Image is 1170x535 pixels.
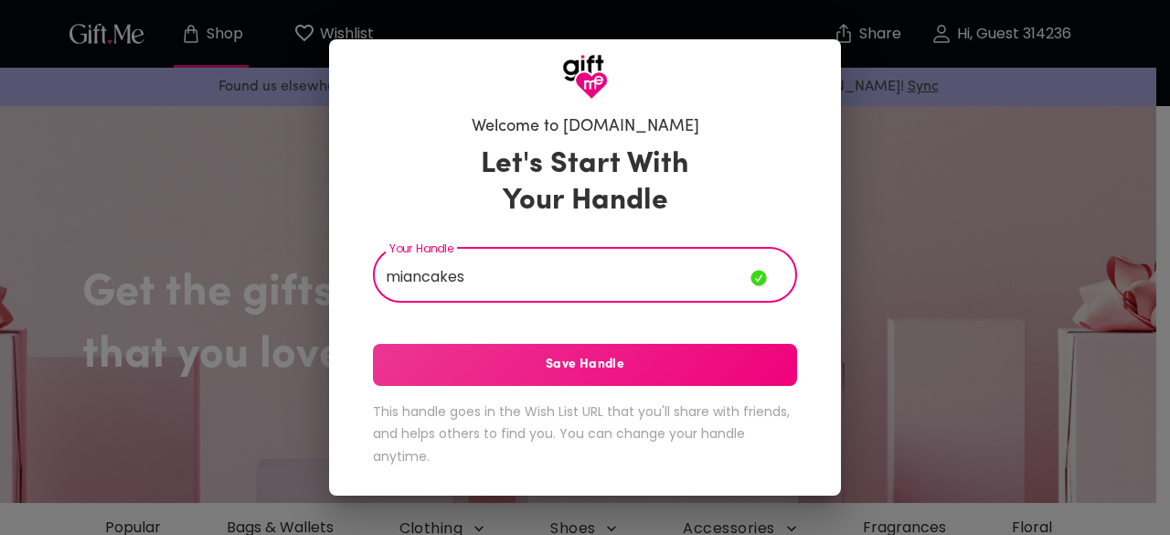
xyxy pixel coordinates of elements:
[373,355,797,375] span: Save Handle
[373,344,797,386] button: Save Handle
[373,251,750,303] input: Your Handle
[562,54,608,100] img: GiftMe Logo
[373,401,797,468] h6: This handle goes in the Wish List URL that you'll share with friends, and helps others to find yo...
[458,146,712,219] h3: Let's Start With Your Handle
[472,116,699,138] h6: Welcome to [DOMAIN_NAME]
